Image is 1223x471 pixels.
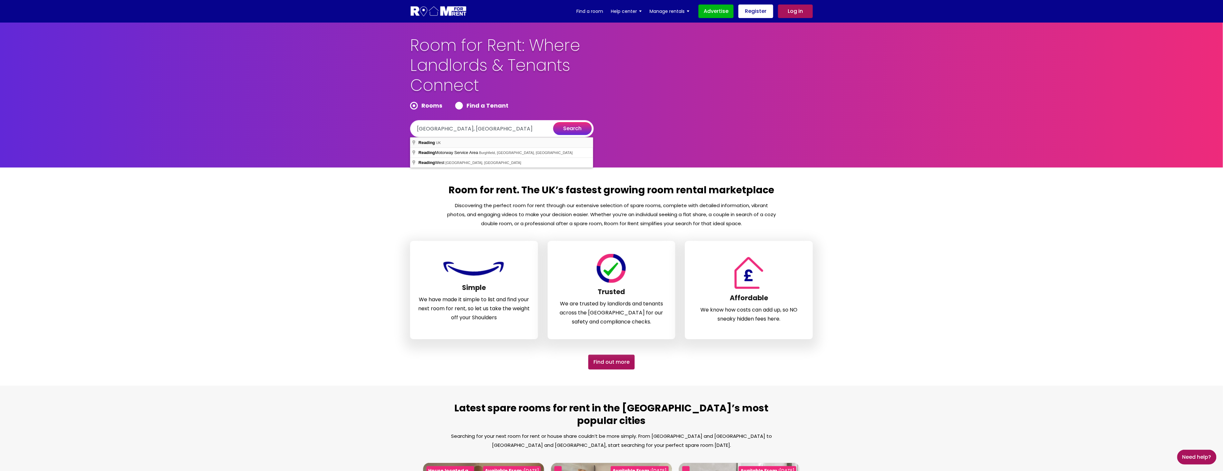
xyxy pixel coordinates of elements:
[446,161,521,165] span: [GEOGRAPHIC_DATA], [GEOGRAPHIC_DATA]
[693,305,805,323] p: We know how costs can add up, so NO sneaky hidden fees here.
[447,201,776,228] p: Discovering the perfect room for rent through our extensive selection of spare rooms, complete wi...
[611,6,642,16] a: Help center
[442,258,506,279] img: Room For Rent
[418,284,530,295] h3: Simple
[556,299,668,326] p: We are trusted by landlords and tenants across the [GEOGRAPHIC_DATA] for our safety and complianc...
[419,150,479,155] span: Motorway Service Area
[731,257,766,289] img: Room For Rent
[479,151,573,155] span: Burghfield, [GEOGRAPHIC_DATA], [GEOGRAPHIC_DATA]
[553,122,592,135] button: search
[576,6,603,16] a: Find a room
[455,102,508,110] label: Find a Tenant
[410,35,626,102] h1: Room for Rent: Where Landlords & Tenants Connect
[738,5,773,18] a: Register
[419,140,435,145] span: Reading
[419,150,435,155] span: Reading
[650,6,689,16] a: Manage rentals
[436,141,441,145] span: UK
[447,402,776,432] h2: Latest spare rooms for rent in the [GEOGRAPHIC_DATA]’s most popular cities
[410,5,467,17] img: Logo for Room for Rent, featuring a welcoming design with a house icon and modern typography
[419,160,446,165] span: West
[595,254,627,283] img: Room For Rent
[693,294,805,305] h3: Affordable
[418,295,530,322] p: We have made it simple to list and find your next room for rent, so let us take the weight off yo...
[419,160,435,165] span: Reading
[1177,450,1217,465] a: Need Help?
[410,102,442,110] label: Rooms
[588,355,635,370] a: Find out More
[447,432,776,450] p: Searching for your next room for rent or house share couldn’t be more simply. From [GEOGRAPHIC_DA...
[778,5,813,18] a: Log in
[447,184,776,201] h2: Room for rent. The UK’s fastest growing room rental marketplace
[698,5,734,18] a: Advertise
[556,288,668,299] h3: Trusted
[410,120,594,137] input: Enter keywords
